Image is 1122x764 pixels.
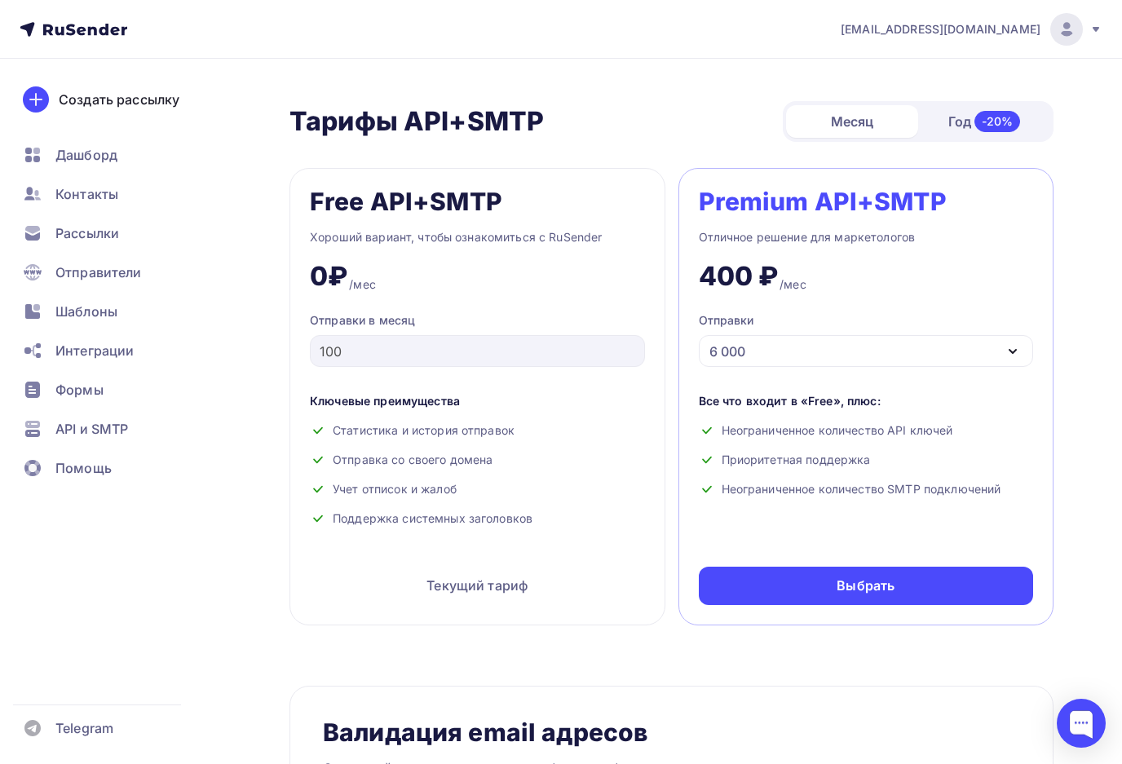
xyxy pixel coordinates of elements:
[699,227,1034,247] div: Отличное решение для маркетологов
[55,145,117,165] span: Дашборд
[699,422,1034,439] div: Неограниченное количество API ключей
[310,393,645,409] div: Ключевые преимущества
[699,260,779,293] div: 400 ₽
[310,481,645,497] div: Учет отписок и жалоб
[13,217,207,250] a: Рассылки
[13,256,207,289] a: Отправители
[323,719,647,745] div: Валидация email адресов
[310,566,645,605] div: Текущий тариф
[13,139,207,171] a: Дашборд
[786,105,918,138] div: Месяц
[55,458,112,478] span: Помощь
[310,452,645,468] div: Отправка со своего домена
[709,342,745,361] div: 6 000
[55,302,117,321] span: Шаблоны
[13,295,207,328] a: Шаблоны
[13,373,207,406] a: Формы
[55,184,118,204] span: Контакты
[310,510,645,527] div: Поддержка системных заголовков
[780,276,806,293] div: /мес
[55,223,119,243] span: Рассылки
[974,111,1021,132] div: -20%
[55,380,104,400] span: Формы
[699,312,1034,367] button: Отправки 6 000
[310,422,645,439] div: Статистика и история отправок
[699,481,1034,497] div: Неограниченное количество SMTP подключений
[55,419,128,439] span: API и SMTP
[310,188,502,214] div: Free API+SMTP
[310,260,347,293] div: 0₽
[837,576,895,595] div: Выбрать
[699,312,753,329] div: Отправки
[13,178,207,210] a: Контакты
[918,104,1050,139] div: Год
[55,718,113,738] span: Telegram
[55,263,142,282] span: Отправители
[349,276,376,293] div: /мес
[289,105,544,138] h2: Тарифы API+SMTP
[841,21,1040,38] span: [EMAIL_ADDRESS][DOMAIN_NAME]
[699,452,1034,468] div: Приоритетная поддержка
[699,393,1034,409] div: Все что входит в «Free», плюс:
[310,227,645,247] div: Хороший вариант, чтобы ознакомиться с RuSender
[55,341,134,360] span: Интеграции
[59,90,179,109] div: Создать рассылку
[841,13,1102,46] a: [EMAIL_ADDRESS][DOMAIN_NAME]
[310,312,645,329] div: Отправки в месяц
[699,188,947,214] div: Premium API+SMTP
